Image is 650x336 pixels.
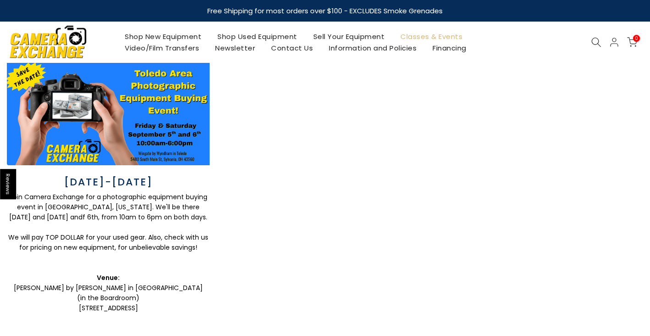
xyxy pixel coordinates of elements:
[627,37,637,47] a: 0
[7,192,210,313] p: Join Camera Exchange for a photographic equipment buying event in [GEOGRAPHIC_DATA], [US_STATE]. ...
[117,31,210,42] a: Shop New Equipment
[117,42,207,54] a: Video/Film Transfers
[97,273,120,282] strong: Venue:
[321,42,425,54] a: Information and Policies
[207,42,263,54] a: Newsletter
[263,42,321,54] a: Contact Us
[7,174,210,190] h3: [DATE]-[DATE]
[633,35,640,42] span: 0
[210,31,306,42] a: Shop Used Equipment
[425,42,475,54] a: Financing
[207,6,443,16] strong: Free Shipping for most orders over $100 - EXCLUDES Smoke Grenades
[305,31,393,42] a: Sell Your Equipment
[393,31,471,42] a: Classes & Events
